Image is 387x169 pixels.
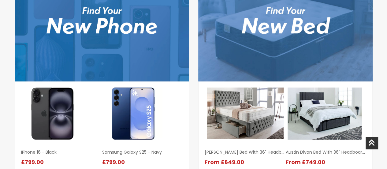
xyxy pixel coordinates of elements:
img: single-product [288,87,362,140]
img: single-product [207,87,284,139]
a: £799.00 [102,159,127,165]
img: single-product [104,87,163,140]
span: £799.00 [102,158,127,166]
a: £799.00 [21,159,46,165]
a: [PERSON_NAME] Bed with 36" Headboard, 2 Drawer Storage and Jubilee Mattress [205,149,285,155]
a: Austin Divan Bed with 36" Headboard and 2000 Pocket Spring Mattress [285,149,366,155]
a: From £749.00 [285,159,327,165]
img: single-product [23,87,82,140]
a: iPhone 16 - Black [21,149,102,155]
a: Samsung Galaxy S25 - Navy [102,149,183,155]
span: £799.00 [21,158,46,166]
span: From £749.00 [285,158,327,166]
a: From £649.00 [205,159,247,165]
span: From £649.00 [205,158,247,166]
